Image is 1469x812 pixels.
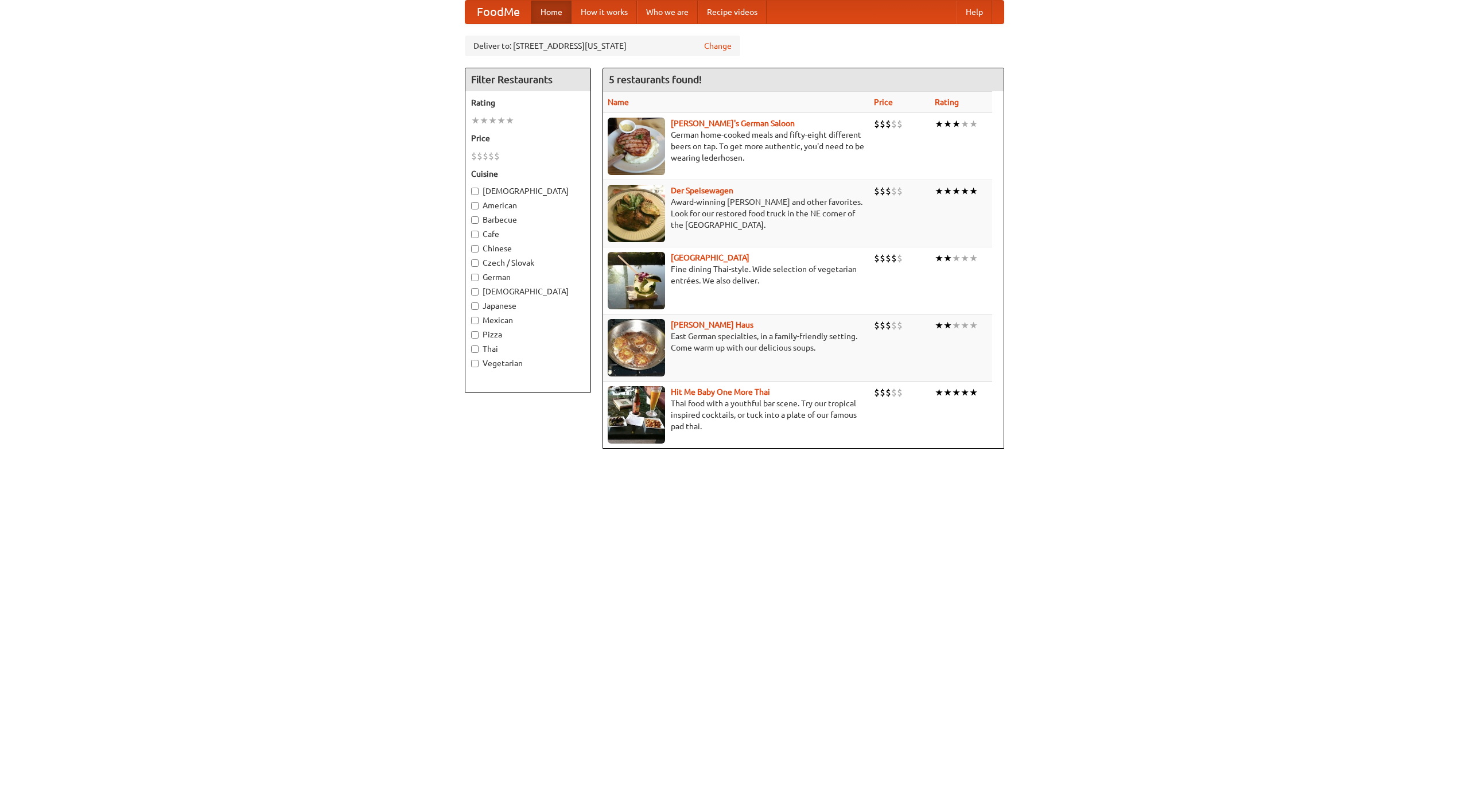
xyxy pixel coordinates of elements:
li: $ [494,150,500,162]
label: [DEMOGRAPHIC_DATA] [471,185,585,197]
li: ★ [935,252,943,265]
label: Mexican [471,314,585,326]
label: Cafe [471,228,585,240]
a: Help [957,1,992,24]
label: Barbecue [471,214,585,226]
li: $ [874,185,880,197]
input: American [471,202,479,209]
a: Price [874,98,893,107]
p: Thai food with a youthful bar scene. Try our tropical inspired cocktails, or tuck into a plate of... [608,398,865,432]
a: [GEOGRAPHIC_DATA] [671,253,749,262]
label: German [471,271,585,283]
li: ★ [961,185,969,197]
li: $ [891,185,897,197]
a: How it works [572,1,637,24]
img: esthers.jpg [608,118,665,175]
li: ★ [480,114,488,127]
label: Japanese [471,300,585,312]
label: Pizza [471,329,585,340]
a: Home [531,1,572,24]
li: $ [874,386,880,399]
p: Fine dining Thai-style. Wide selection of vegetarian entrées. We also deliver. [608,263,865,286]
h5: Cuisine [471,168,585,180]
li: ★ [488,114,497,127]
li: ★ [961,319,969,332]
input: Barbecue [471,216,479,224]
li: $ [897,185,903,197]
li: $ [891,118,897,130]
img: speisewagen.jpg [608,185,665,242]
li: ★ [935,185,943,197]
li: ★ [943,386,952,399]
li: $ [874,118,880,130]
li: ★ [961,118,969,130]
li: ★ [952,118,961,130]
input: Chinese [471,245,479,252]
li: ★ [969,252,978,265]
li: $ [880,386,885,399]
a: [PERSON_NAME] Haus [671,320,753,329]
input: [DEMOGRAPHIC_DATA] [471,288,479,296]
h5: Price [471,133,585,144]
li: $ [488,150,494,162]
input: Thai [471,345,479,353]
input: Japanese [471,302,479,310]
p: East German specialties, in a family-friendly setting. Come warm up with our delicious soups. [608,331,865,353]
input: Vegetarian [471,360,479,367]
input: German [471,274,479,281]
li: $ [885,386,891,399]
li: ★ [943,319,952,332]
a: Der Speisewagen [671,186,733,195]
li: ★ [969,185,978,197]
li: ★ [969,386,978,399]
input: [DEMOGRAPHIC_DATA] [471,188,479,195]
label: Chinese [471,243,585,254]
li: ★ [935,118,943,130]
label: Thai [471,343,585,355]
li: ★ [952,185,961,197]
li: $ [471,150,477,162]
h4: Filter Restaurants [465,68,590,91]
li: ★ [935,386,943,399]
li: ★ [969,118,978,130]
li: $ [891,252,897,265]
input: Czech / Slovak [471,259,479,267]
li: $ [891,386,897,399]
li: ★ [497,114,506,127]
li: ★ [943,118,952,130]
li: ★ [943,185,952,197]
input: Cafe [471,231,479,238]
li: $ [880,319,885,332]
h5: Rating [471,97,585,108]
li: $ [885,185,891,197]
input: Mexican [471,317,479,324]
li: $ [891,319,897,332]
li: $ [477,150,483,162]
li: $ [880,185,885,197]
a: FoodMe [465,1,531,24]
p: Award-winning [PERSON_NAME] and other favorites. Look for our restored food truck in the NE corne... [608,196,865,231]
label: Vegetarian [471,358,585,369]
li: ★ [961,386,969,399]
p: German home-cooked meals and fifty-eight different beers on tap. To get more authentic, you'd nee... [608,129,865,164]
div: Deliver to: [STREET_ADDRESS][US_STATE] [465,36,740,56]
label: Czech / Slovak [471,257,585,269]
li: ★ [943,252,952,265]
li: ★ [471,114,480,127]
li: $ [874,319,880,332]
label: American [471,200,585,211]
li: $ [897,319,903,332]
li: $ [483,150,488,162]
a: Hit Me Baby One More Thai [671,387,770,397]
li: ★ [952,252,961,265]
a: Recipe videos [698,1,767,24]
li: ★ [506,114,514,127]
img: satay.jpg [608,252,665,309]
a: Rating [935,98,959,107]
li: $ [897,252,903,265]
ng-pluralize: 5 restaurants found! [609,74,702,85]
